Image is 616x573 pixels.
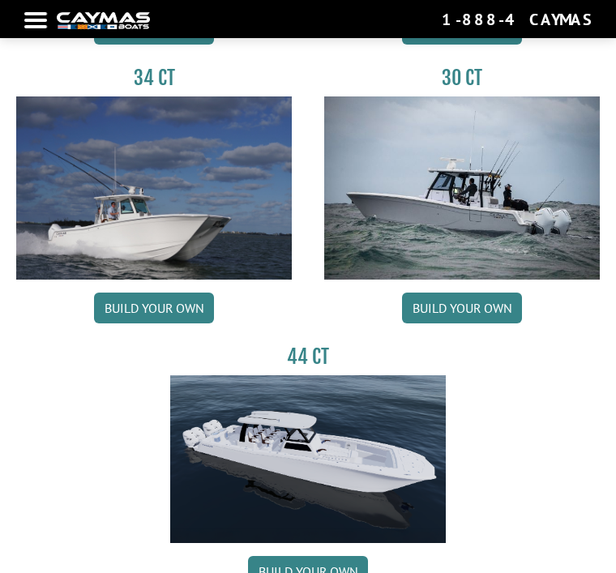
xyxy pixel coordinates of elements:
h3: 30 CT [324,66,600,90]
img: white-logo-c9c8dbefe5ff5ceceb0f0178aa75bf4bb51f6bca0971e226c86eb53dfe498488.png [57,12,150,29]
img: 30_CT_photo_shoot_for_caymas_connect.jpg [324,96,600,280]
a: Build your own [402,293,522,323]
h3: 34 CT [16,66,292,90]
img: Caymas_34_CT_pic_1.jpg [16,96,292,280]
h3: 44 CT [170,344,446,369]
div: 1-888-4CAYMAS [442,9,592,30]
img: 44ct_background.png [170,375,446,542]
a: Build your own [94,293,214,323]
